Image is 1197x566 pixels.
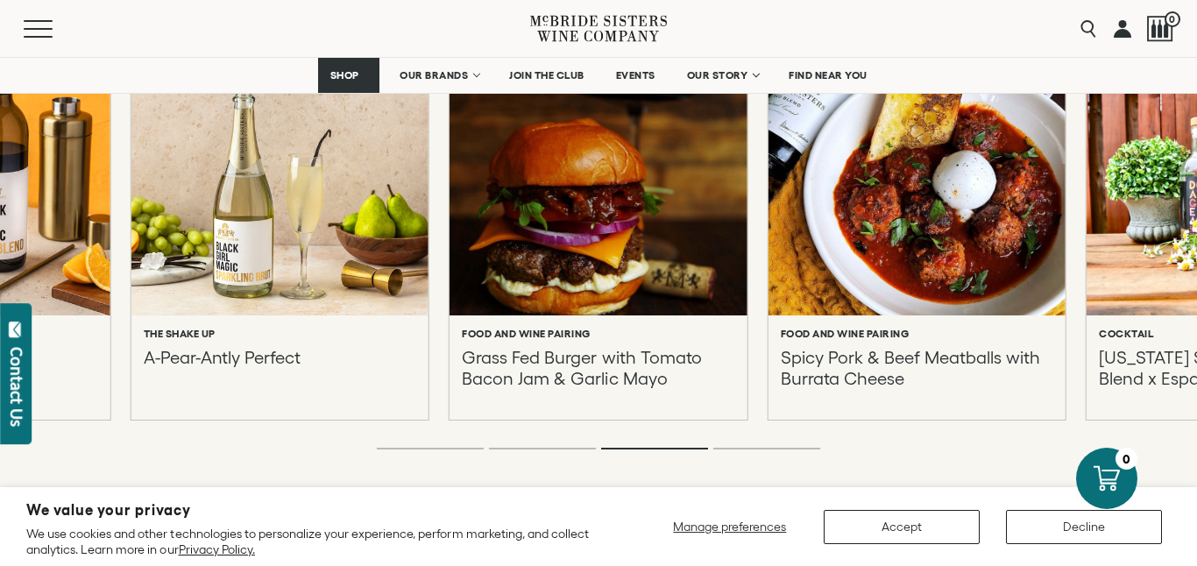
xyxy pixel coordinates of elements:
a: Spicy Pork & Beef Meatballs with Burrata Cheese Food and Wine Pairing Spicy Pork & Beef Meatballs... [768,36,1066,420]
a: JOIN THE CLUB [498,58,596,93]
h6: Cocktail [1099,328,1154,340]
button: Decline [1006,510,1162,544]
span: OUR BRANDS [400,69,468,81]
a: A-Pear-Antly Perfect The Shake Up A-Pear-Antly Perfect [131,36,429,420]
span: Manage preferences [673,520,786,534]
span: FIND NEAR YOU [789,69,868,81]
a: OUR BRANDS [388,58,489,93]
p: Grass Fed Burger with Tomato Bacon Jam & Garlic Mayo [462,347,735,389]
a: FIND NEAR YOU [777,58,879,93]
p: A-Pear-Antly Perfect [144,347,301,389]
li: Page dot 3 [601,448,708,449]
div: 0 [1116,448,1137,470]
a: Privacy Policy. [179,542,255,556]
p: We use cookies and other technologies to personalize your experience, perform marketing, and coll... [26,526,606,557]
span: OUR STORY [687,69,748,81]
h2: We value your privacy [26,503,606,518]
h6: The Shake Up [144,328,216,340]
span: 0 [1165,11,1180,27]
button: Manage preferences [662,510,797,544]
li: Page dot 2 [489,448,596,449]
p: Spicy Pork & Beef Meatballs with Burrata Cheese [781,347,1054,389]
a: OUR STORY [676,58,769,93]
h6: Food and Wine Pairing [462,328,591,340]
span: EVENTS [616,69,655,81]
div: Contact Us [8,347,25,427]
h6: Food and Wine Pairing [781,328,910,340]
a: EVENTS [605,58,667,93]
button: Accept [824,510,980,544]
a: Grass Fed Burger with Tomato Bacon Jam & Garlic Mayo Food and Wine Pairing Grass Fed Burger with ... [450,36,747,420]
a: SHOP [318,58,379,93]
span: SHOP [329,69,359,81]
li: Page dot 4 [713,448,820,449]
button: Mobile Menu Trigger [24,20,87,38]
li: Page dot 1 [377,448,484,449]
span: JOIN THE CLUB [509,69,584,81]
